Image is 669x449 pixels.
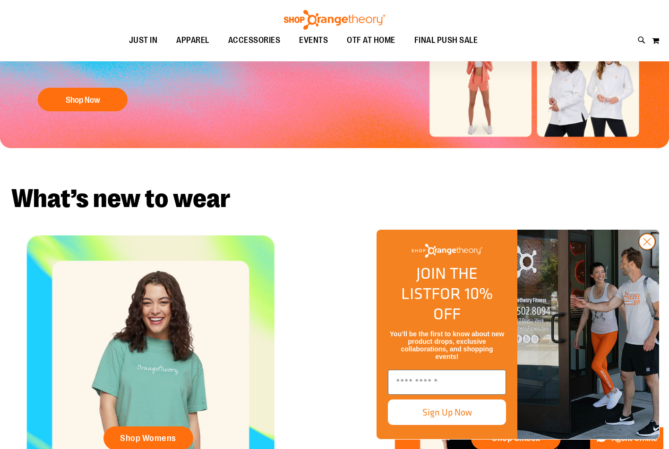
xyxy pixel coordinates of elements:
span: FOR 10% OFF [431,282,493,325]
a: JUST IN [120,30,167,51]
div: FLYOUT Form [367,220,669,449]
span: You’ll be the first to know about new product drops, exclusive collaborations, and shopping events! [390,330,504,360]
span: OTF AT HOME [347,30,395,51]
span: FINAL PUSH SALE [414,30,478,51]
a: APPAREL [167,30,219,51]
input: Enter email [388,370,506,395]
img: Shop Orangtheory [517,230,659,439]
span: JUST IN [129,30,158,51]
a: ACCESSORIES [219,30,290,51]
a: OTF AT HOME [337,30,405,51]
button: Close dialog [638,233,656,250]
span: EVENTS [299,30,328,51]
span: APPAREL [176,30,209,51]
a: EVENTS [290,30,337,51]
a: FINAL PUSH SALE [405,30,488,51]
span: ACCESSORIES [228,30,281,51]
button: Shop Now [38,88,128,112]
img: Shop Orangetheory [283,10,386,30]
h2: What’s new to wear [11,186,658,212]
img: Shop Orangetheory [412,244,482,258]
span: JOIN THE LIST [401,261,478,305]
button: Sign Up Now [388,399,506,425]
span: Shop Womens [120,433,176,443]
